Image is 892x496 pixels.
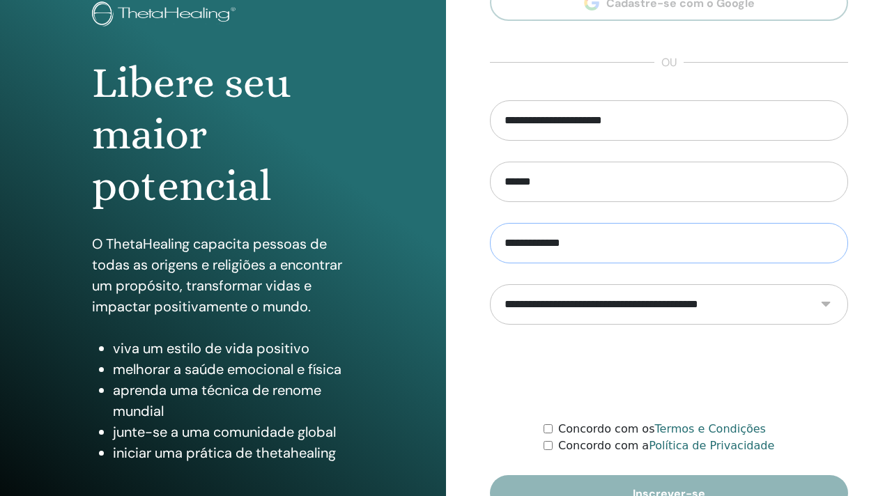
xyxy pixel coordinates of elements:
[92,58,291,211] font: Libere seu maior potencial
[113,381,321,420] font: aprenda uma técnica de renome mundial
[563,346,775,400] iframe: reCAPTCHA
[661,55,677,70] font: ou
[558,439,649,452] font: Concordo com a
[655,422,766,435] a: Termos e Condições
[649,439,774,452] a: Política de Privacidade
[113,360,341,378] font: melhorar a saúde emocional e física
[558,422,654,435] font: Concordo com os
[113,339,309,357] font: viva um estilo de vida positivo
[113,423,336,441] font: junte-se a uma comunidade global
[113,444,336,462] font: iniciar uma prática de thetahealing
[92,235,342,316] font: O ThetaHealing capacita pessoas de todas as origens e religiões a encontrar um propósito, transfo...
